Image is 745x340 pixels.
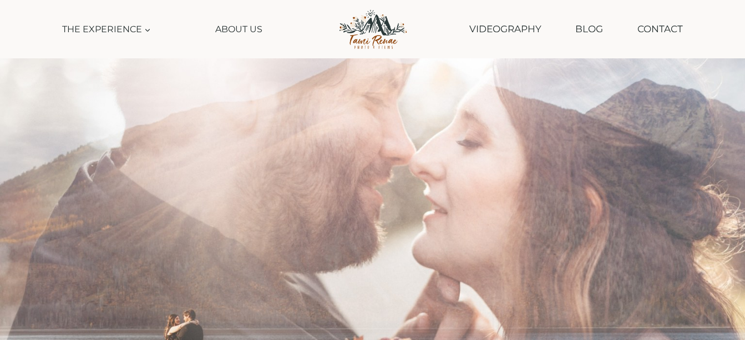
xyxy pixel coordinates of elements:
[632,15,688,43] a: Contact
[327,6,418,52] img: Tami Renae Photo & Films Logo
[570,15,609,43] a: Blog
[464,15,688,43] nav: Secondary
[57,17,267,42] nav: Primary
[210,17,267,42] a: About Us
[464,15,547,43] a: Videography
[57,17,156,42] button: Child menu of The Experience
